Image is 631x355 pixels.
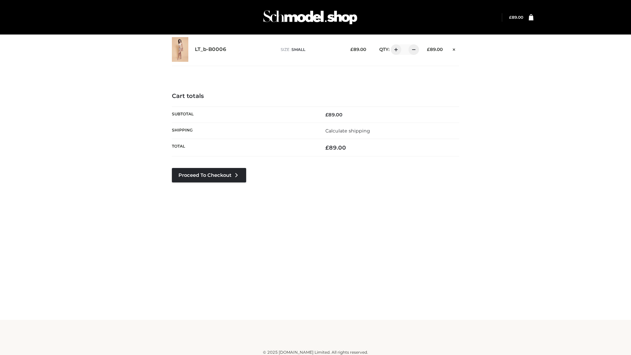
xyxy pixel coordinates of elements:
bdi: 89.00 [427,47,443,52]
h4: Cart totals [172,93,459,100]
span: £ [427,47,430,52]
a: Remove this item [449,44,459,53]
th: Total [172,139,315,156]
p: size : [281,47,340,53]
span: £ [350,47,353,52]
a: £89.00 [509,15,523,20]
img: Schmodel Admin 964 [261,4,360,30]
span: SMALL [292,47,305,52]
a: Calculate shipping [325,128,370,134]
bdi: 89.00 [350,47,366,52]
th: Subtotal [172,106,315,123]
bdi: 89.00 [509,15,523,20]
div: QTY: [373,44,417,55]
bdi: 89.00 [325,144,346,151]
a: Proceed to Checkout [172,168,246,182]
th: Shipping [172,123,315,139]
span: £ [509,15,512,20]
span: £ [325,112,328,118]
a: LT_b-B0006 [195,46,226,53]
span: £ [325,144,329,151]
bdi: 89.00 [325,112,342,118]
